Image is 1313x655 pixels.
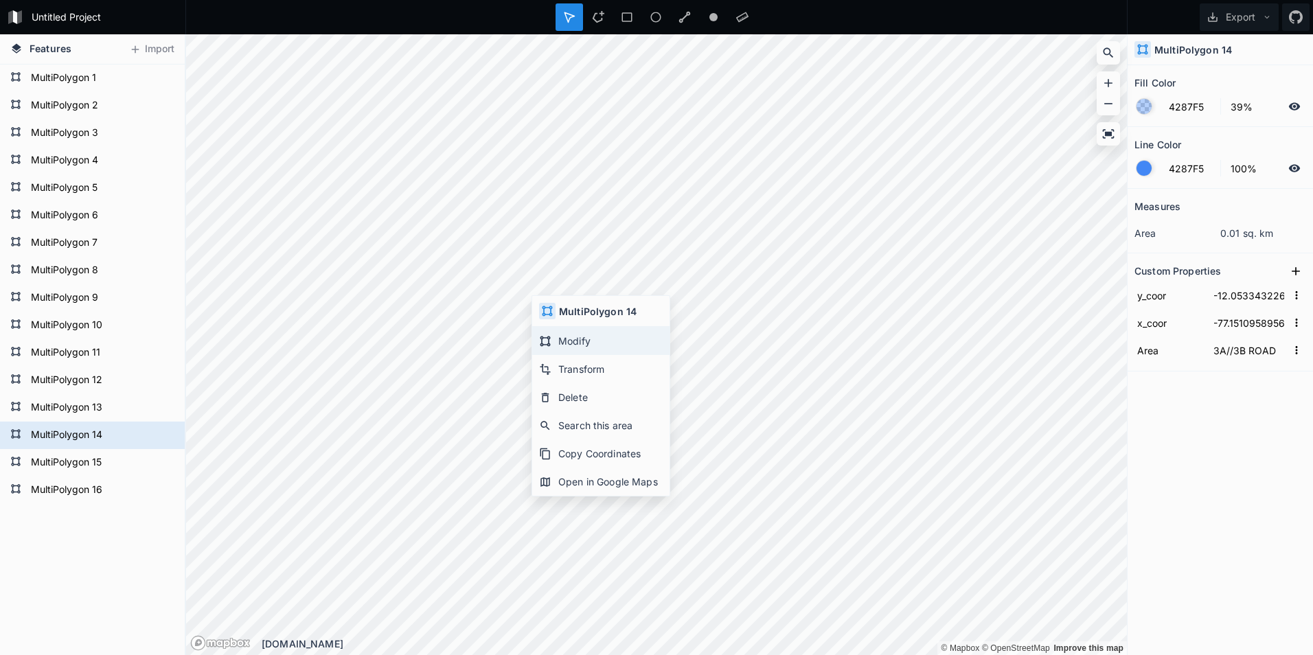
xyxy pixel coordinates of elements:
[1211,340,1287,360] input: Empty
[532,439,670,468] div: Copy Coordinates
[1134,226,1220,240] dt: area
[1211,285,1287,306] input: Empty
[1134,340,1204,360] input: Name
[532,355,670,383] div: Transform
[1134,285,1204,306] input: Name
[262,636,1127,651] div: [DOMAIN_NAME]
[559,304,637,319] h4: MultiPolygon 14
[982,643,1050,653] a: OpenStreetMap
[941,643,979,653] a: Mapbox
[1053,643,1123,653] a: Map feedback
[1134,196,1180,217] h2: Measures
[1211,312,1287,333] input: Empty
[190,635,251,651] a: Mapbox logo
[122,38,181,60] button: Import
[1134,134,1181,155] h2: Line Color
[1220,226,1306,240] dd: 0.01 sq. km
[532,468,670,496] div: Open in Google Maps
[1134,312,1204,333] input: Name
[1134,72,1176,93] h2: Fill Color
[532,411,670,439] div: Search this area
[532,383,670,411] div: Delete
[1134,260,1221,281] h2: Custom Properties
[532,327,670,355] div: Modify
[30,41,71,56] span: Features
[1154,43,1232,57] h4: MultiPolygon 14
[1200,3,1279,31] button: Export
